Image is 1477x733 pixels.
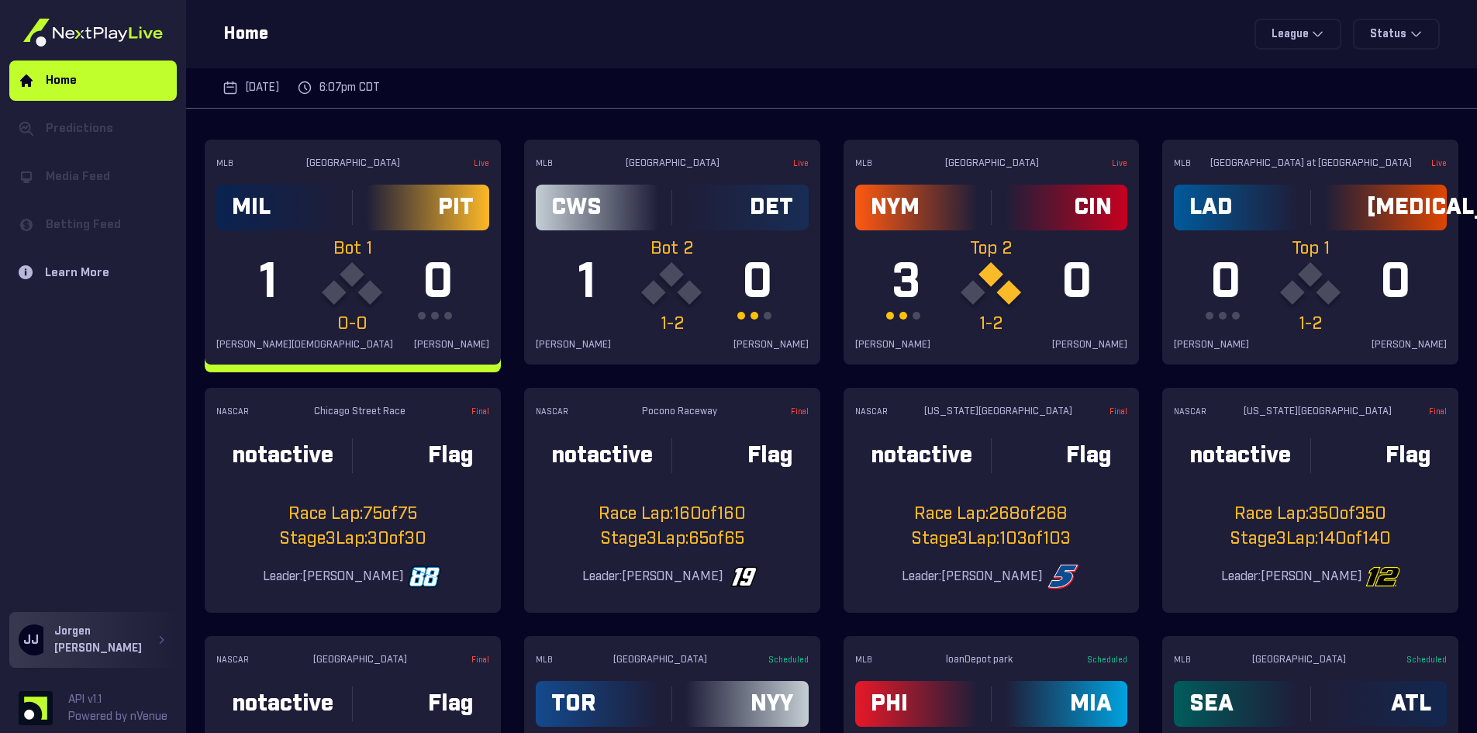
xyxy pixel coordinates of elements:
span: Leader: [PERSON_NAME] [1221,570,1365,583]
li: [GEOGRAPHIC_DATA] [313,652,407,669]
li: Final [1109,403,1127,420]
div: Flag [366,433,488,479]
li: [PERSON_NAME] [1372,337,1447,354]
li: [PERSON_NAME] [414,337,489,354]
li: [GEOGRAPHIC_DATA] [613,652,707,669]
li: Scheduled [768,652,809,669]
li: Final [471,652,489,669]
span: Stage 3 Lap: 65 of 65 [536,527,809,551]
span: Bot 2 [536,237,809,261]
span: Stage 3 Lap: 103 of 103 [855,527,1128,551]
li: [GEOGRAPHIC_DATA] [306,155,400,172]
span: [DATE] [245,82,279,93]
a: Home [9,61,177,101]
div: notactive [536,433,658,479]
img: 12.png [1365,561,1400,592]
li: Live [793,155,809,172]
li: [PERSON_NAME] [855,337,930,354]
div: CWS [536,185,658,230]
li: MLB [855,155,872,172]
li: Final [1429,403,1447,420]
li: NASCAR [216,652,249,669]
div: TOR [536,681,658,727]
span: Bot 1 [216,237,489,261]
img: 88.png [407,561,442,592]
div: MIA [1005,681,1127,727]
span: Leader: [PERSON_NAME] [263,570,407,583]
span: 6:07pm CDT [319,82,380,93]
li: NASCAR [855,403,888,420]
span: Top 2 [855,237,1128,261]
li: NASCAR [1174,403,1206,420]
h2: Jorgen [PERSON_NAME] [54,623,156,657]
li: NASCAR [536,403,568,420]
span: Stage 3 Lap: 140 of 140 [1174,527,1447,551]
div: SEA [1174,681,1296,727]
div: API v1.1 Powered by nVenue [9,691,177,725]
div: notactive [855,433,978,479]
li: MLB [536,652,553,669]
li: Scheduled [1406,652,1447,669]
div: 0 [1039,254,1113,320]
img: logo [23,19,163,47]
li: MLB [855,652,872,669]
p: API v 1.1 [68,691,167,708]
span: Race Lap: 75 of 75 [216,502,489,527]
button: League [1254,19,1342,50]
div: notactive [216,433,339,479]
li: Final [791,403,809,420]
span: Leader: [PERSON_NAME] [902,570,1046,583]
div: PIT [366,185,488,230]
h1: Home [223,22,268,47]
img: 5.png [1046,561,1081,592]
li: [US_STATE][GEOGRAPHIC_DATA] [1244,403,1392,420]
li: loanDepot park [946,652,1013,669]
li: MLB [216,155,233,172]
li: Pocono Raceway [642,403,717,420]
span: Race Lap: 160 of 160 [536,502,809,527]
div: 0 [401,254,475,320]
li: [PERSON_NAME] [536,337,611,354]
li: Final [471,403,489,420]
img: 19.png [726,561,761,592]
span: Race Lap: 350 of 350 [1174,502,1447,527]
li: [PERSON_NAME] [733,337,809,354]
li: NASCAR [216,403,249,420]
li: [PERSON_NAME] [1174,337,1249,354]
li: [GEOGRAPHIC_DATA] [626,155,720,172]
li: Chicago Street Race [314,403,405,420]
li: [PERSON_NAME][DEMOGRAPHIC_DATA] [216,337,393,354]
div: DET [685,185,808,230]
button: Status [1353,19,1440,50]
div: 0 [1358,254,1433,320]
li: MLB [536,155,553,172]
span: Top 1 [1174,237,1447,261]
span: 0-0 [216,312,489,337]
li: Live [1431,155,1447,172]
div: Flag [1324,433,1447,479]
div: NYY [685,681,808,727]
div: 1 [230,254,305,320]
div: MIL [216,185,339,230]
span: Race Lap: 268 of 268 [855,502,1128,527]
span: 1-2 [536,312,809,337]
li: MLB [1174,652,1191,669]
a: Learn More [9,253,177,292]
div: 0 [1188,254,1262,320]
li: Scheduled [1087,652,1127,669]
li: [GEOGRAPHIC_DATA] at [GEOGRAPHIC_DATA] [1210,155,1412,172]
div: CIN [1005,185,1127,230]
p: Powered by nVenue [68,708,167,725]
div: notactive [216,681,339,727]
span: 1-2 [1174,312,1447,337]
span: Stage 3 Lap: 30 of 30 [216,527,489,551]
div: Flag [1005,433,1127,479]
div: notactive [1174,433,1296,479]
div: [MEDICAL_DATA] [1324,185,1447,230]
div: 0 [720,254,794,320]
div: 3 [869,254,944,320]
span: Leader: [PERSON_NAME] [582,570,726,583]
li: [US_STATE][GEOGRAPHIC_DATA] [924,403,1072,420]
div: PHI [855,681,978,727]
div: 1 [550,254,624,320]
